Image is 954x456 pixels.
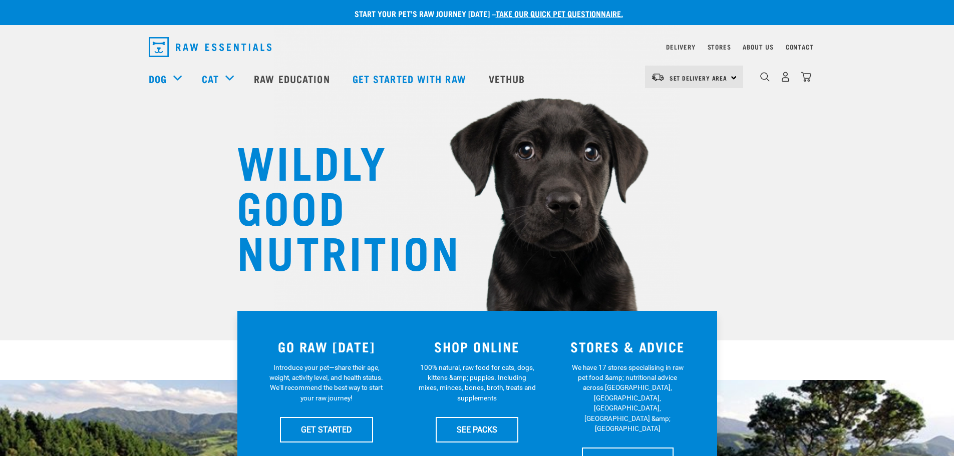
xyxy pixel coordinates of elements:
[801,72,811,82] img: home-icon@2x.png
[760,72,770,82] img: home-icon-1@2x.png
[257,339,396,354] h3: GO RAW [DATE]
[237,138,437,273] h1: WILDLY GOOD NUTRITION
[708,45,731,49] a: Stores
[780,72,791,82] img: user.png
[558,339,697,354] h3: STORES & ADVICE
[496,11,623,16] a: take our quick pet questionnaire.
[149,37,271,57] img: Raw Essentials Logo
[479,59,538,99] a: Vethub
[569,362,687,434] p: We have 17 stores specialising in raw pet food &amp; nutritional advice across [GEOGRAPHIC_DATA],...
[666,45,695,49] a: Delivery
[202,71,219,86] a: Cat
[149,71,167,86] a: Dog
[141,33,814,61] nav: dropdown navigation
[786,45,814,49] a: Contact
[418,362,536,403] p: 100% natural, raw food for cats, dogs, kittens &amp; puppies. Including mixes, minces, bones, bro...
[267,362,385,403] p: Introduce your pet—share their age, weight, activity level, and health status. We'll recommend th...
[670,76,728,80] span: Set Delivery Area
[436,417,518,442] a: SEE PACKS
[408,339,546,354] h3: SHOP ONLINE
[343,59,479,99] a: Get started with Raw
[280,417,373,442] a: GET STARTED
[743,45,773,49] a: About Us
[244,59,342,99] a: Raw Education
[651,73,665,82] img: van-moving.png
